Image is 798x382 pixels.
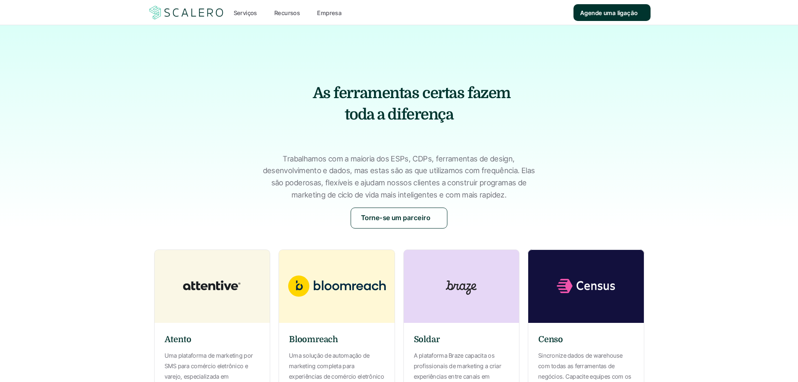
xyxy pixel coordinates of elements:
p: Recursos [274,8,300,17]
img: Logotipo da empresa Scalero [148,5,225,21]
p: Trabalhamos com a maioria dos ESPs, CDPs, ferramentas de design, desenvolvimento e dados, mas est... [263,153,535,201]
h6: Soldar [414,333,440,346]
p: Serviços [234,8,257,17]
a: Torne-se um parceiro [351,208,448,229]
p: Empresa [317,8,341,17]
strong: As ferramentas certas fazem toda a diferença [313,85,514,123]
p: Torne-se um parceiro [361,213,431,223]
p: Agende uma ligação [580,8,638,17]
a: Agende uma ligação [573,4,651,21]
h6: Atento [165,333,191,346]
h6: Bloomreach [289,333,338,346]
h6: Censo [538,333,563,346]
a: Logotipo da empresa Scalero [148,5,225,20]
